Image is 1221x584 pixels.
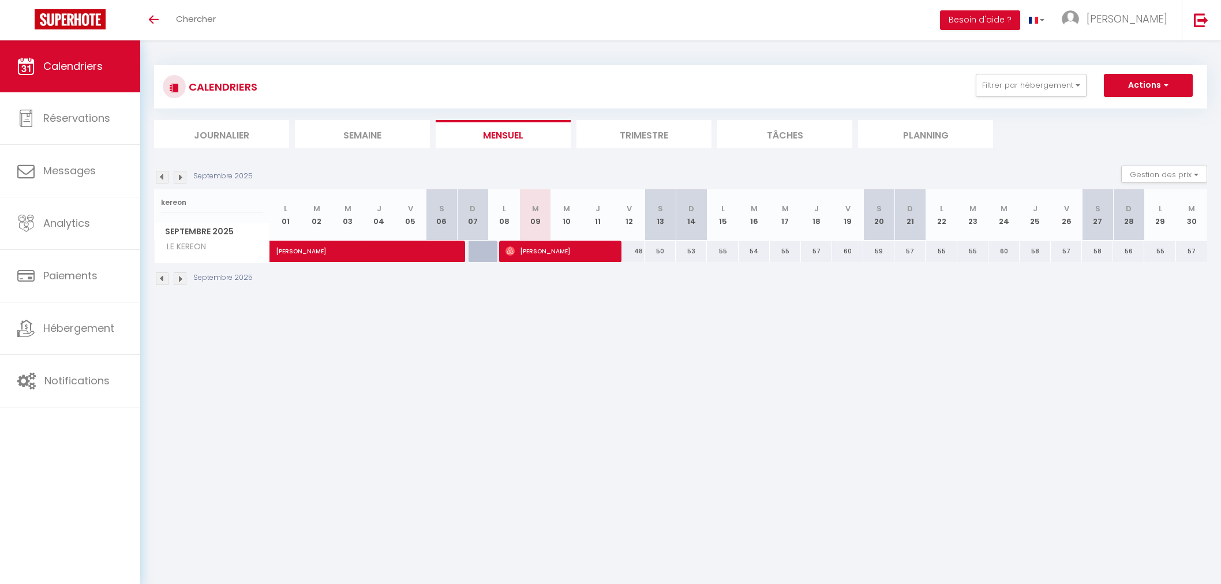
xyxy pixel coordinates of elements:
[721,203,725,214] abbr: L
[627,203,632,214] abbr: V
[520,189,551,241] th: 09
[1144,189,1175,241] th: 29
[739,189,770,241] th: 16
[1176,189,1207,241] th: 30
[877,203,882,214] abbr: S
[43,268,98,283] span: Paiements
[858,120,993,148] li: Planning
[1176,241,1207,262] div: 57
[645,189,676,241] th: 13
[832,241,863,262] div: 60
[863,241,894,262] div: 59
[814,203,819,214] abbr: J
[1121,166,1207,183] button: Gestion des prix
[1033,203,1038,214] abbr: J
[284,203,287,214] abbr: L
[563,203,570,214] abbr: M
[801,241,832,262] div: 57
[1064,203,1069,214] abbr: V
[439,203,444,214] abbr: S
[156,241,209,253] span: LE KEREON
[770,189,801,241] th: 17
[505,240,609,262] span: [PERSON_NAME]
[1082,189,1113,241] th: 27
[488,189,519,241] th: 08
[940,203,943,214] abbr: L
[613,241,645,262] div: 48
[1051,189,1082,241] th: 26
[801,189,832,241] th: 18
[907,203,913,214] abbr: D
[186,74,257,100] h3: CALENDRIERS
[1020,241,1051,262] div: 58
[276,234,435,256] span: [PERSON_NAME]
[739,241,770,262] div: 54
[613,189,645,241] th: 12
[295,120,430,148] li: Semaine
[408,203,413,214] abbr: V
[532,203,539,214] abbr: M
[436,120,571,148] li: Mensuel
[1020,189,1051,241] th: 25
[426,189,457,241] th: 06
[707,241,738,262] div: 55
[270,189,301,241] th: 01
[676,189,707,241] th: 14
[1082,241,1113,262] div: 58
[1051,241,1082,262] div: 57
[707,189,738,241] th: 15
[969,203,976,214] abbr: M
[43,59,103,73] span: Calendriers
[43,163,96,178] span: Messages
[988,241,1020,262] div: 60
[270,241,301,263] a: [PERSON_NAME]
[1062,10,1079,28] img: ...
[154,120,289,148] li: Journalier
[457,189,488,241] th: 07
[717,120,852,148] li: Tâches
[926,189,957,241] th: 22
[1126,203,1132,214] abbr: D
[1159,203,1162,214] abbr: L
[582,189,613,241] th: 11
[1144,241,1175,262] div: 55
[193,272,253,283] p: Septembre 2025
[894,189,926,241] th: 21
[645,241,676,262] div: 50
[863,189,894,241] th: 20
[43,216,90,230] span: Analytics
[957,241,988,262] div: 55
[35,9,106,29] img: Super Booking
[976,74,1087,97] button: Filtrer par hébergement
[770,241,801,262] div: 55
[576,120,711,148] li: Trimestre
[926,241,957,262] div: 55
[176,13,216,25] span: Chercher
[751,203,758,214] abbr: M
[193,171,253,182] p: Septembre 2025
[658,203,663,214] abbr: S
[44,373,110,388] span: Notifications
[1113,189,1144,241] th: 28
[470,203,475,214] abbr: D
[155,223,269,240] span: Septembre 2025
[676,241,707,262] div: 53
[1194,13,1208,27] img: logout
[301,189,332,241] th: 02
[551,189,582,241] th: 10
[595,203,600,214] abbr: J
[43,321,114,335] span: Hébergement
[364,189,395,241] th: 04
[503,203,506,214] abbr: L
[313,203,320,214] abbr: M
[377,203,381,214] abbr: J
[1104,74,1193,97] button: Actions
[43,111,110,125] span: Réservations
[940,10,1020,30] button: Besoin d'aide ?
[1087,12,1167,26] span: [PERSON_NAME]
[957,189,988,241] th: 23
[1001,203,1007,214] abbr: M
[344,203,351,214] abbr: M
[688,203,694,214] abbr: D
[395,189,426,241] th: 05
